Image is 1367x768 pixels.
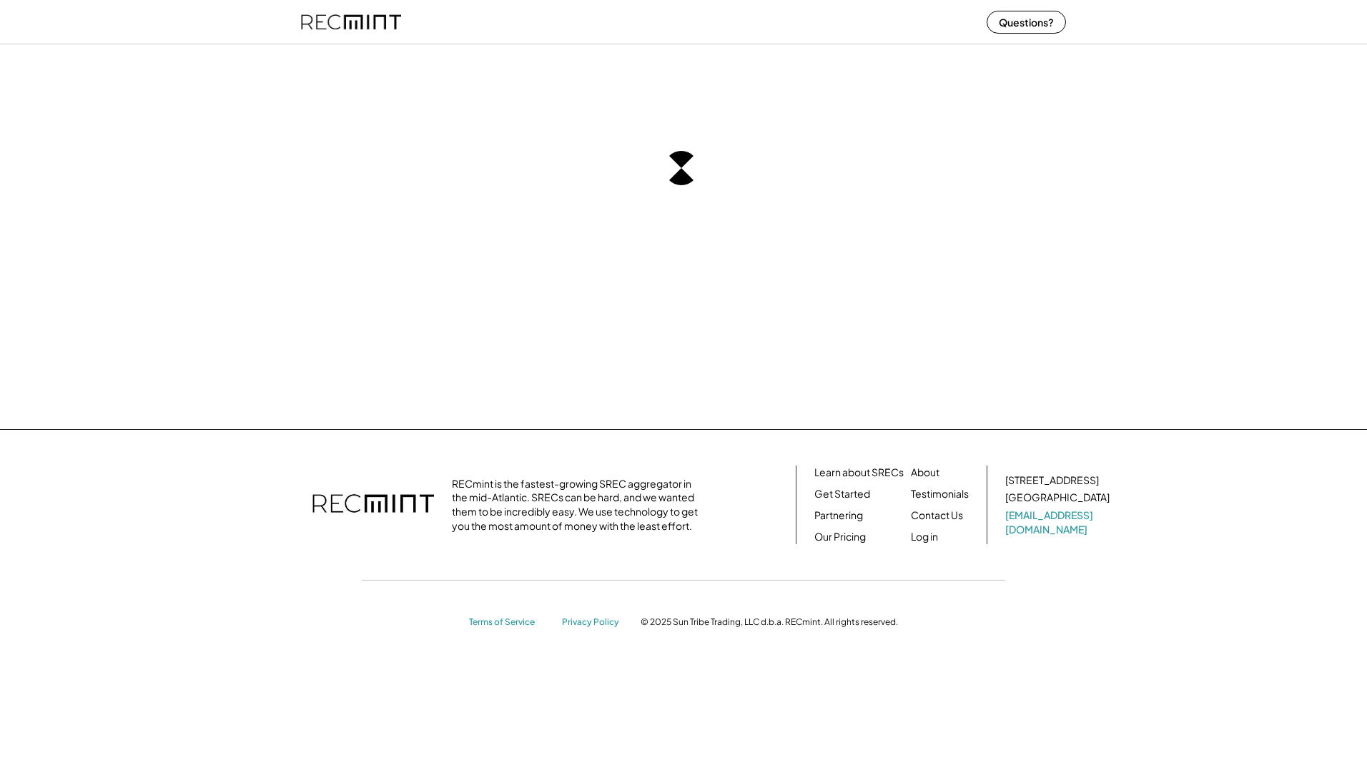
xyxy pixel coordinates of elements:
a: [EMAIL_ADDRESS][DOMAIN_NAME] [1005,508,1112,536]
div: [GEOGRAPHIC_DATA] [1005,491,1110,505]
a: Log in [911,530,938,544]
a: Privacy Policy [562,616,626,629]
div: [STREET_ADDRESS] [1005,473,1099,488]
img: recmint-logotype%403x.png [312,480,434,530]
a: Terms of Service [469,616,548,629]
a: Partnering [814,508,863,523]
a: Learn about SRECs [814,466,904,480]
div: © 2025 Sun Tribe Trading, LLC d.b.a. RECmint. All rights reserved. [641,616,898,628]
a: Our Pricing [814,530,866,544]
a: About [911,466,939,480]
button: Questions? [987,11,1066,34]
div: RECmint is the fastest-growing SREC aggregator in the mid-Atlantic. SRECs can be hard, and we wan... [452,477,706,533]
a: Testimonials [911,487,969,501]
img: recmint-logotype%403x%20%281%29.jpeg [301,3,401,41]
a: Get Started [814,487,870,501]
a: Contact Us [911,508,963,523]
